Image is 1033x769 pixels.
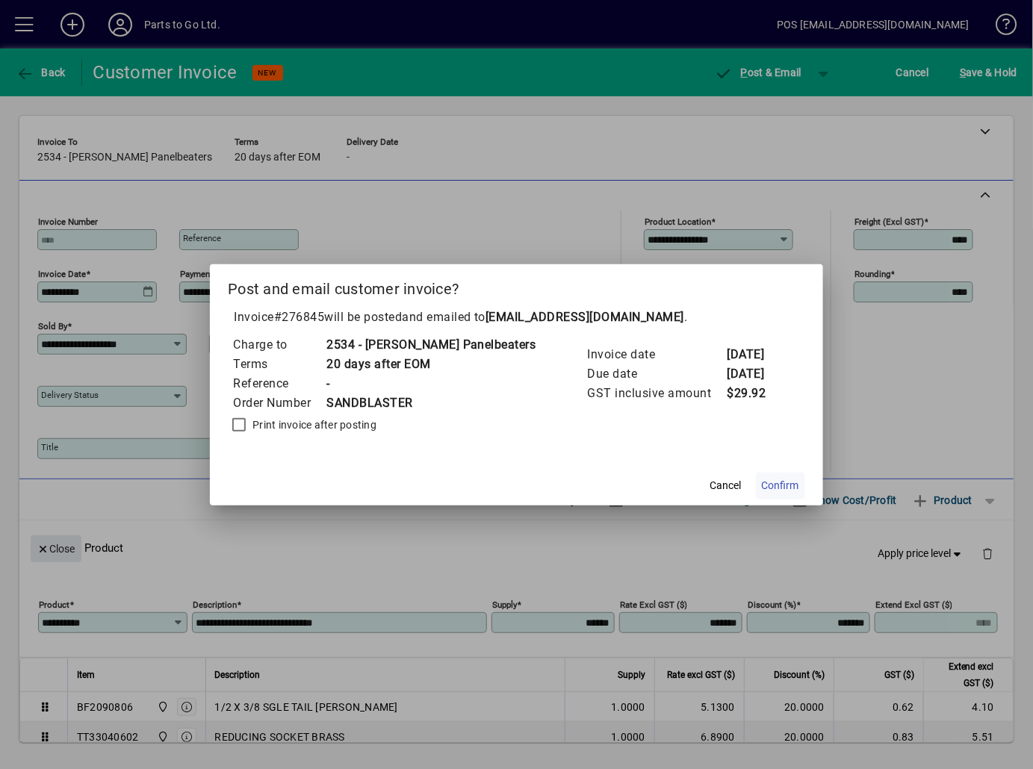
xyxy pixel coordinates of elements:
td: Reference [232,374,326,393]
td: Terms [232,355,326,374]
button: Cancel [702,473,750,499]
td: 2534 - [PERSON_NAME] Panelbeaters [326,335,536,355]
td: Due date [587,364,727,384]
td: 20 days after EOM [326,355,536,374]
b: [EMAIL_ADDRESS][DOMAIN_NAME] [486,310,684,324]
td: SANDBLASTER [326,393,536,413]
h2: Post and email customer invoice? [210,264,823,308]
td: GST inclusive amount [587,384,727,403]
td: - [326,374,536,393]
td: Order Number [232,393,326,413]
span: Cancel [710,478,742,494]
span: and emailed to [402,310,684,324]
td: $29.92 [727,384,787,403]
button: Confirm [756,473,805,499]
span: #276845 [274,310,325,324]
label: Print invoice after posting [249,417,376,432]
td: Invoice date [587,345,727,364]
p: Invoice will be posted . [228,308,805,326]
span: Confirm [762,478,799,494]
td: [DATE] [727,345,787,364]
td: Charge to [232,335,326,355]
td: [DATE] [727,364,787,384]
